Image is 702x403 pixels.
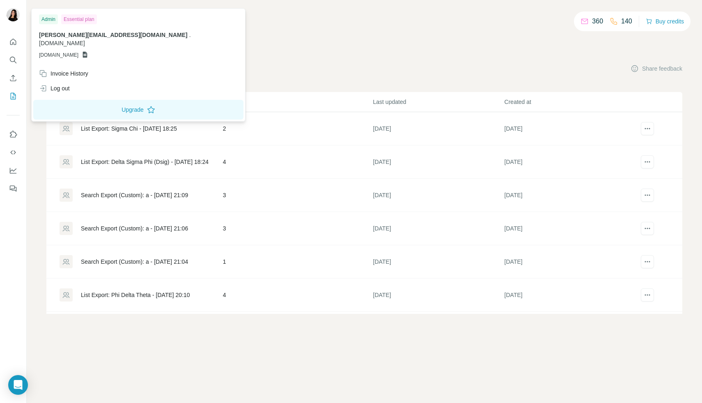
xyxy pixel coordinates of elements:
td: [DATE] [373,112,504,145]
div: List Export: Sigma Chi - [DATE] 18:25 [81,124,177,133]
p: Records [223,98,372,106]
div: Search Export (Custom): a - [DATE] 21:06 [81,224,188,233]
td: [DATE] [504,279,635,312]
div: Admin [39,14,58,24]
td: [DATE] [373,212,504,245]
button: actions [641,122,654,135]
p: Last updated [373,98,504,106]
span: [PERSON_NAME][EMAIL_ADDRESS][DOMAIN_NAME] [39,32,188,38]
td: 1 [223,312,373,345]
button: actions [641,189,654,202]
button: actions [641,155,654,168]
button: actions [641,255,654,268]
td: [DATE] [504,245,635,279]
button: Buy credits [646,16,684,27]
button: Quick start [7,35,20,49]
p: Created at [505,98,635,106]
td: [DATE] [373,245,504,279]
span: [DOMAIN_NAME] [39,51,78,59]
div: List Export: Delta Sigma Phi (Dsig) - [DATE] 18:24 [81,158,209,166]
div: Open Intercom Messenger [8,375,28,395]
td: [DATE] [504,112,635,145]
button: Use Surfe API [7,145,20,160]
div: Invoice History [39,69,88,78]
td: 3 [223,179,373,212]
button: Search [7,53,20,67]
p: 360 [592,16,603,26]
button: actions [641,288,654,302]
button: Enrich CSV [7,71,20,85]
div: List Export: Phi Delta Theta - [DATE] 20:10 [81,291,190,299]
td: [DATE] [504,312,635,345]
td: 2 [223,112,373,145]
div: Search Export (Custom): a - [DATE] 21:04 [81,258,188,266]
td: 4 [223,145,373,179]
td: [DATE] [504,212,635,245]
button: actions [641,222,654,235]
div: Essential plan [61,14,97,24]
td: [DATE] [373,279,504,312]
td: 3 [223,212,373,245]
button: Share feedback [631,64,682,73]
td: [DATE] [504,145,635,179]
span: . [189,32,191,38]
td: [DATE] [373,145,504,179]
div: Search Export (Custom): a - [DATE] 21:09 [81,191,188,199]
div: Log out [39,84,70,92]
button: Use Surfe on LinkedIn [7,127,20,142]
td: 4 [223,279,373,312]
p: 140 [621,16,632,26]
button: Upgrade [33,100,243,120]
button: Feedback [7,181,20,196]
td: 1 [223,245,373,279]
td: [DATE] [373,312,504,345]
button: Dashboard [7,163,20,178]
td: [DATE] [373,179,504,212]
img: Avatar [7,8,20,21]
span: [DOMAIN_NAME] [39,40,85,46]
td: [DATE] [504,179,635,212]
button: My lists [7,89,20,104]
